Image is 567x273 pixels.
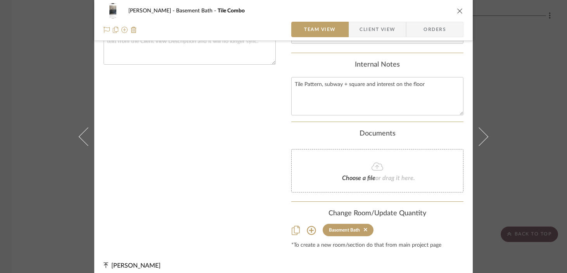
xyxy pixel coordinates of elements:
[291,242,463,249] div: *To create a new room/section do that from main project page
[131,27,137,33] img: Remove from project
[291,209,463,218] div: Change Room/Update Quantity
[360,22,395,37] span: Client View
[218,8,245,14] span: Tile Combo
[415,22,455,37] span: Orders
[291,61,463,69] div: Internal Notes
[304,22,336,37] span: Team View
[329,227,360,233] div: Basement Bath
[291,130,463,138] div: Documents
[342,175,375,181] span: Choose a file
[456,7,463,14] button: close
[111,263,161,269] span: [PERSON_NAME]
[176,8,218,14] span: Basement Bath
[128,8,176,14] span: [PERSON_NAME]
[375,175,415,181] span: or drag it here.
[104,3,122,19] img: 816d4583-5878-4457-a89c-ee931302a05e_48x40.jpg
